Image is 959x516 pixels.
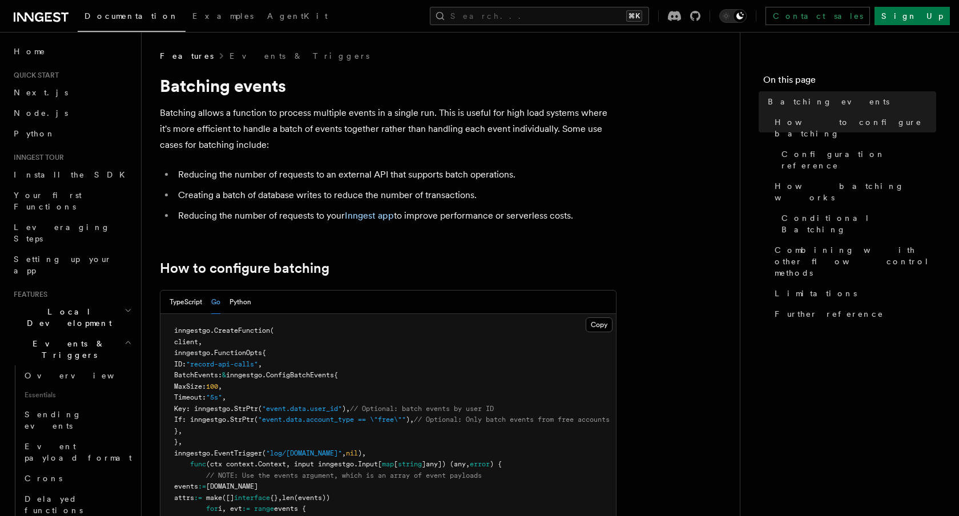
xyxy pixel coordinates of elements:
span: CreateFunction [214,326,270,334]
a: Inngest app [345,210,394,221]
span: events [174,482,198,490]
span: Batching events [768,96,889,107]
span: How batching works [775,180,936,203]
button: Copy [586,317,613,332]
span: Sending events [25,410,82,430]
a: Install the SDK [9,164,134,185]
span: inngestgo.FunctionOpts{ [174,349,266,357]
a: Combining with other flow control methods [770,240,936,283]
a: Conditional Batching [777,208,936,240]
span: Examples [192,11,253,21]
span: Events & Triggers [9,338,124,361]
span: EventTrigger [214,449,262,457]
span: for [206,505,218,513]
li: Reducing the number of requests to an external API that supports batch operations. [175,167,616,183]
span: Your first Functions [14,191,82,211]
span: ), [406,416,414,424]
span: {}, [270,494,282,502]
span: error [470,460,490,468]
button: TypeScript [170,291,202,314]
span: ( [254,416,258,424]
span: Timeout: [174,393,206,401]
span: inngestgo. [174,449,214,457]
span: StrPtr [234,405,258,413]
a: Leveraging Steps [9,217,134,249]
span: // Optional: batch events by user ID [350,405,494,413]
li: Creating a batch of database writes to reduce the number of transactions. [175,187,616,203]
a: Home [9,41,134,62]
span: ([] [222,494,234,502]
span: }, [174,427,182,435]
span: }, [174,438,182,446]
a: Further reference [770,304,936,324]
span: map [382,460,394,468]
span: AgentKit [267,11,328,21]
span: Overview [25,371,142,380]
button: Python [229,291,251,314]
span: ) { [490,460,502,468]
span: ]any]) (any, [422,460,470,468]
span: inngestgo. [174,326,214,334]
span: Key: inngestgo. [174,405,234,413]
span: "event.data.account_type == \"free\"" [258,416,406,424]
span: ( [258,405,262,413]
span: (ctx context.Context, input inngestgo.Input[ [206,460,382,468]
span: Event payload format [25,442,132,462]
span: ( [262,449,266,457]
a: Sending events [20,404,134,436]
span: ID: [174,360,186,368]
span: Documentation [84,11,179,21]
span: string [398,460,422,468]
button: Go [211,291,220,314]
a: How batching works [770,176,936,208]
span: inngestgo.ConfigBatchEvents{ [226,371,338,379]
a: Python [9,123,134,144]
a: Event payload format [20,436,134,468]
span: , [218,382,222,390]
a: AgentKit [260,3,335,31]
span: Setting up your app [14,255,112,275]
a: Events & Triggers [229,50,369,62]
span: If: inngestgo. [174,416,230,424]
a: Setting up your app [9,249,134,281]
a: Limitations [770,283,936,304]
span: & [222,371,226,379]
a: Configuration reference [777,144,936,176]
span: BatchEvents: [174,371,222,379]
span: MaxSize: [174,382,206,390]
span: Limitations [775,288,857,299]
span: Next.js [14,88,68,97]
button: Toggle dark mode [719,9,747,23]
span: i, evt [218,505,242,513]
span: Features [160,50,213,62]
span: interface [234,494,270,502]
li: Reducing the number of requests to your to improve performance or serverless costs. [175,208,616,224]
span: 100 [206,382,218,390]
button: Events & Triggers [9,333,134,365]
a: Examples [186,3,260,31]
span: Leveraging Steps [14,223,110,243]
a: Batching events [763,91,936,112]
span: StrPtr [230,416,254,424]
span: Quick start [9,71,59,80]
span: Delayed functions [25,494,83,515]
span: := [198,482,206,490]
span: Home [14,46,46,57]
span: Conditional Batching [781,212,936,235]
a: Your first Functions [9,185,134,217]
span: make [206,494,222,502]
span: "event.data.user_id" [262,405,342,413]
a: How to configure batching [160,260,329,276]
span: [ [394,460,398,468]
span: , [342,449,346,457]
a: Documentation [78,3,186,32]
span: , [222,393,226,401]
span: func [190,460,206,468]
span: Node.js [14,108,68,118]
a: Sign Up [875,7,950,25]
span: Further reference [775,308,884,320]
span: nil [346,449,358,457]
kbd: ⌘K [626,10,642,22]
a: Next.js [9,82,134,103]
span: := [194,494,202,502]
